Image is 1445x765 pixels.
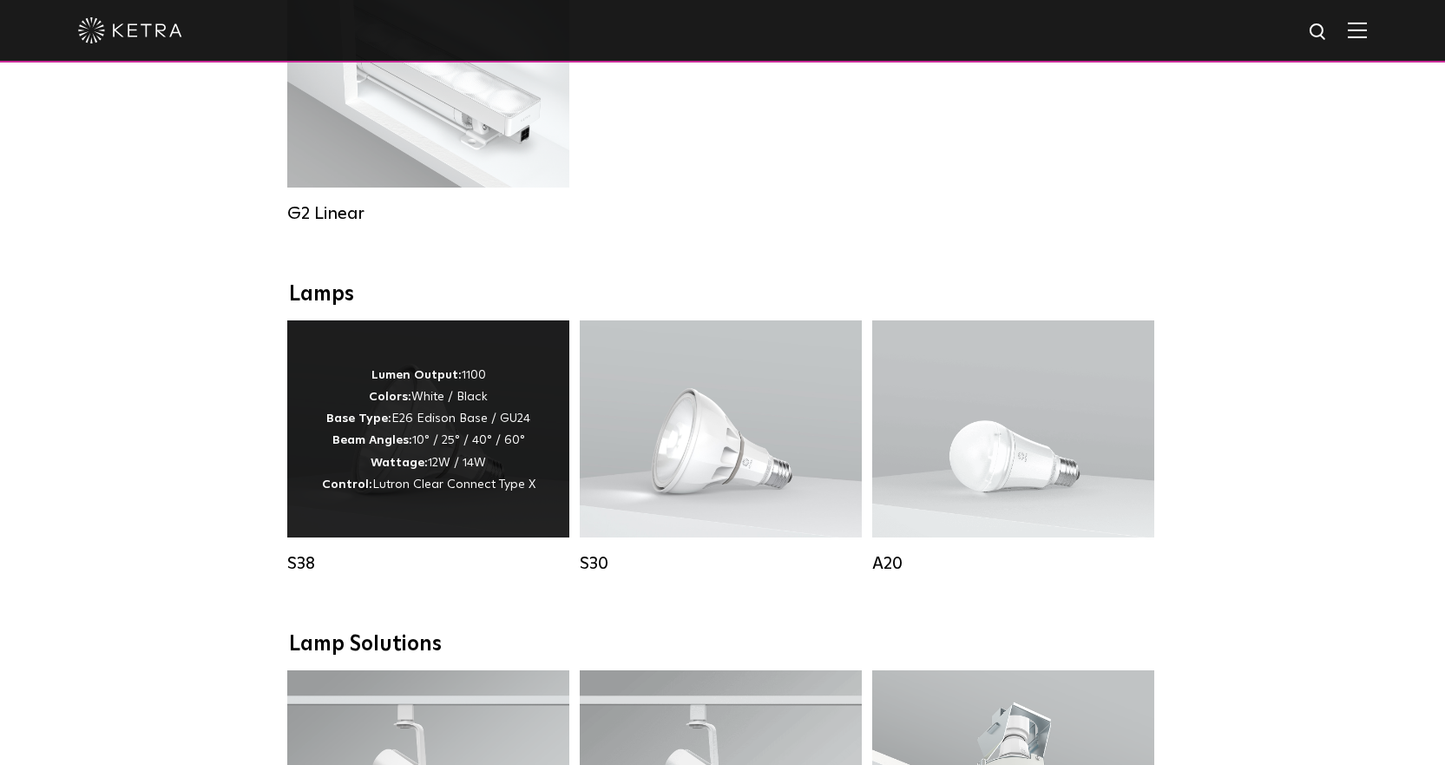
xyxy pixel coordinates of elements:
[371,369,462,381] strong: Lumen Output:
[289,632,1157,657] div: Lamp Solutions
[371,457,428,469] strong: Wattage:
[78,17,182,43] img: ketra-logo-2019-white
[326,412,391,425] strong: Base Type:
[1348,22,1367,38] img: Hamburger%20Nav.svg
[287,320,569,574] a: S38 Lumen Output:1100Colors:White / BlackBase Type:E26 Edison Base / GU24Beam Angles:10° / 25° / ...
[287,203,569,224] div: G2 Linear
[289,282,1157,307] div: Lamps
[322,478,372,491] strong: Control:
[872,320,1154,574] a: A20 Lumen Output:600 / 800Colors:White / BlackBase Type:E26 Edison Base / GU24Beam Angles:Omni-Di...
[580,320,862,574] a: S30 Lumen Output:1100Colors:White / BlackBase Type:E26 Edison Base / GU24Beam Angles:15° / 25° / ...
[369,391,411,403] strong: Colors:
[1308,22,1330,43] img: search icon
[287,553,569,574] div: S38
[580,553,862,574] div: S30
[872,553,1154,574] div: A20
[372,478,535,491] span: Lutron Clear Connect Type X
[322,365,535,496] p: 1100 White / Black E26 Edison Base / GU24 10° / 25° / 40° / 60° 12W / 14W
[332,434,412,446] strong: Beam Angles:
